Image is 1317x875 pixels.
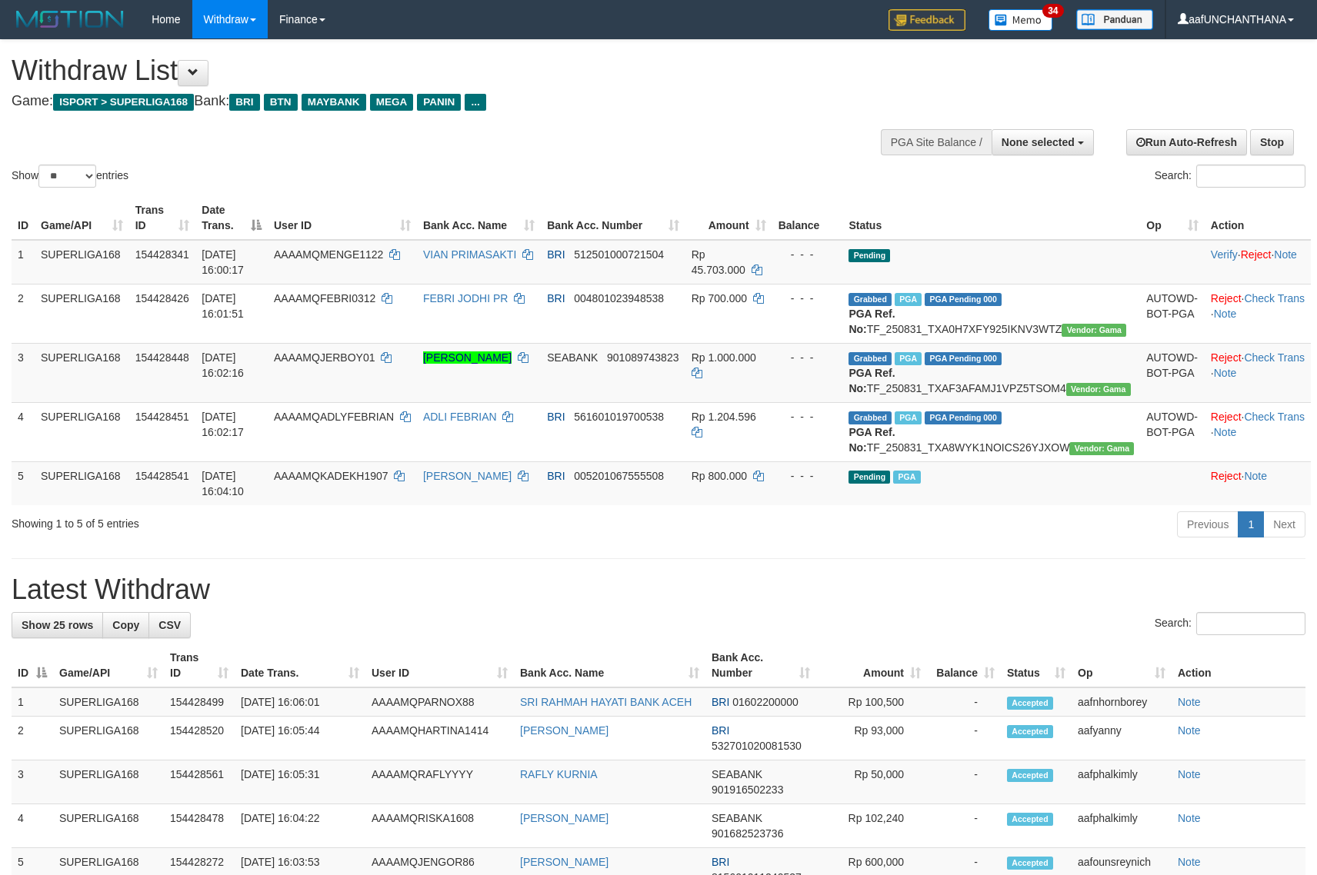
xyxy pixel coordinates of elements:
[1211,248,1238,261] a: Verify
[35,284,129,343] td: SUPERLIGA168
[992,129,1094,155] button: None selected
[12,717,53,760] td: 2
[1238,511,1264,537] a: 1
[927,644,1001,687] th: Balance: activate to sort column ascending
[53,687,164,717] td: SUPERLIGA168
[520,812,608,824] a: [PERSON_NAME]
[1007,857,1053,870] span: Accepted
[1244,470,1267,482] a: Note
[164,644,235,687] th: Trans ID: activate to sort column ascending
[779,350,837,365] div: - - -
[849,308,895,335] b: PGA Ref. No:
[135,351,189,364] span: 154428448
[842,343,1140,402] td: TF_250831_TXAF3AFAMJ1VPZ5TSOM4
[365,760,514,804] td: AAAAMQRAFLYYYY
[607,351,679,364] span: Copy 901089743823 to clipboard
[927,717,1001,760] td: -
[202,351,244,379] span: [DATE] 16:02:16
[235,804,365,848] td: [DATE] 16:04:22
[22,619,93,631] span: Show 25 rows
[842,196,1140,240] th: Status
[1072,804,1172,848] td: aafphalkimly
[12,644,53,687] th: ID: activate to sort column descending
[1002,136,1075,148] span: None selected
[1126,129,1247,155] a: Run Auto-Refresh
[135,248,189,261] span: 154428341
[712,856,729,868] span: BRI
[842,402,1140,461] td: TF_250831_TXA8WYK1NOICS26YJXOW
[547,292,565,304] span: BRI
[1140,196,1205,240] th: Op: activate to sort column ascending
[1250,129,1294,155] a: Stop
[547,248,565,261] span: BRI
[135,411,189,423] span: 154428451
[574,411,664,423] span: Copy 561601019700538 to clipboard
[1263,511,1305,537] a: Next
[135,470,189,482] span: 154428541
[129,196,196,240] th: Trans ID: activate to sort column ascending
[889,9,965,31] img: Feedback.jpg
[1062,324,1126,337] span: Vendor URL: https://trx31.1velocity.biz
[816,804,927,848] td: Rp 102,240
[712,696,729,708] span: BRI
[148,612,191,638] a: CSV
[12,612,103,638] a: Show 25 rows
[12,343,35,402] td: 3
[164,717,235,760] td: 154428520
[895,352,922,365] span: Marked by aafsengchandara
[692,411,756,423] span: Rp 1.204.596
[274,292,375,304] span: AAAAMQFEBRI0312
[712,740,802,752] span: Copy 532701020081530 to clipboard
[1140,402,1205,461] td: AUTOWD-BOT-PGA
[1072,687,1172,717] td: aafnhornborey
[1211,292,1242,304] a: Reject
[12,165,128,188] label: Show entries
[772,196,843,240] th: Balance
[417,94,461,111] span: PANIN
[849,367,895,394] b: PGA Ref. No:
[102,612,149,638] a: Copy
[202,292,244,320] span: [DATE] 16:01:51
[895,411,922,424] span: Marked by aafsengchandara
[816,687,927,717] td: Rp 100,500
[12,510,537,531] div: Showing 1 to 5 of 5 entries
[1205,240,1311,284] td: · ·
[53,644,164,687] th: Game/API: activate to sort column ascending
[112,619,139,631] span: Copy
[849,471,890,484] span: Pending
[1178,856,1201,868] a: Note
[12,760,53,804] td: 3
[1001,644,1072,687] th: Status: activate to sort column ascending
[574,470,664,482] span: Copy 005201067555508 to clipboard
[1214,308,1237,320] a: Note
[229,94,259,111] span: BRI
[1178,724,1201,737] a: Note
[202,470,244,497] span: [DATE] 16:04:10
[925,293,1002,306] span: PGA Pending
[235,717,365,760] td: [DATE] 16:05:44
[1007,769,1053,782] span: Accepted
[35,196,129,240] th: Game/API: activate to sort column ascending
[1178,768,1201,780] a: Note
[53,94,194,111] span: ISPORT > SUPERLIGA168
[1177,511,1239,537] a: Previous
[268,196,417,240] th: User ID: activate to sort column ascending
[35,402,129,461] td: SUPERLIGA168
[465,94,485,111] span: ...
[365,687,514,717] td: AAAAMQPARNOX88
[1007,697,1053,710] span: Accepted
[164,760,235,804] td: 154428561
[1155,165,1305,188] label: Search:
[12,574,1305,605] h1: Latest Withdraw
[692,292,747,304] span: Rp 700.000
[12,461,35,505] td: 5
[417,196,541,240] th: Bank Acc. Name: activate to sort column ascending
[35,343,129,402] td: SUPERLIGA168
[1155,612,1305,635] label: Search:
[1205,402,1311,461] td: · ·
[574,248,664,261] span: Copy 512501000721504 to clipboard
[1205,196,1311,240] th: Action
[302,94,366,111] span: MAYBANK
[685,196,772,240] th: Amount: activate to sort column ascending
[927,687,1001,717] td: -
